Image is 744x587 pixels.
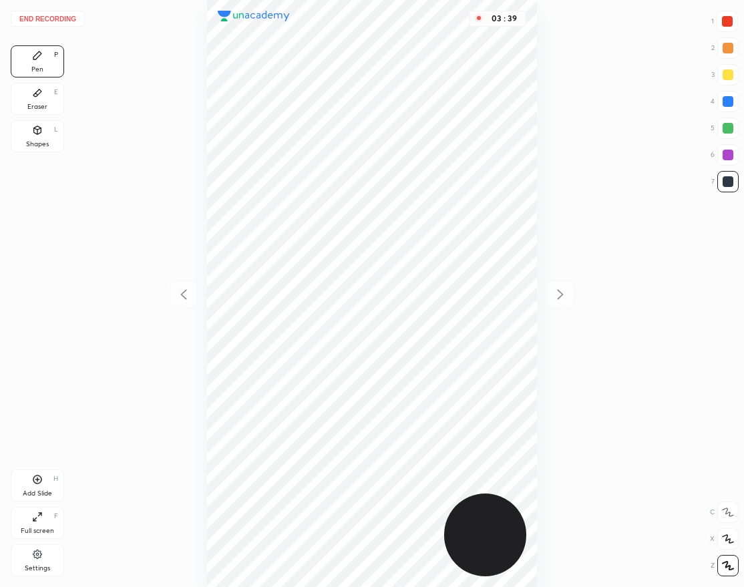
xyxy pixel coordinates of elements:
[26,141,49,148] div: Shapes
[218,11,290,21] img: logo.38c385cc.svg
[11,11,85,27] button: End recording
[21,528,54,534] div: Full screen
[54,51,58,58] div: P
[54,513,58,520] div: F
[25,565,50,572] div: Settings
[53,475,58,482] div: H
[54,126,58,133] div: L
[711,144,739,166] div: 6
[23,490,52,497] div: Add Slide
[27,104,47,110] div: Eraser
[711,91,739,112] div: 4
[711,64,739,85] div: 3
[711,11,738,32] div: 1
[31,66,43,73] div: Pen
[710,528,739,550] div: X
[54,89,58,95] div: E
[711,555,739,576] div: Z
[488,14,520,23] div: 03 : 39
[711,37,739,59] div: 2
[711,171,739,192] div: 7
[711,118,739,139] div: 5
[710,502,739,523] div: C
